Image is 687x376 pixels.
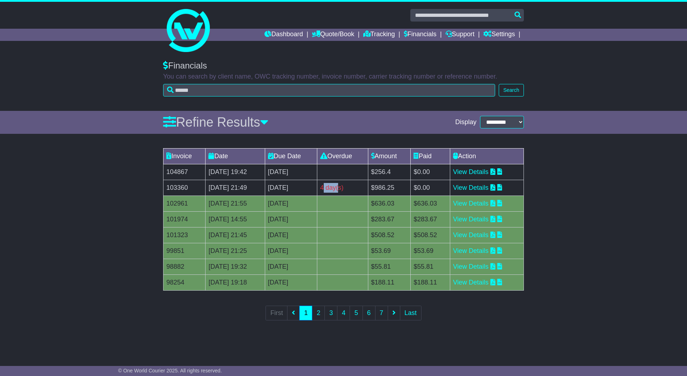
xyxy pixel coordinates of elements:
[411,164,450,180] td: $0.00
[368,274,411,290] td: $188.11
[206,259,265,274] td: [DATE] 19:32
[206,243,265,259] td: [DATE] 21:25
[265,227,317,243] td: [DATE]
[163,274,206,290] td: 98254
[317,148,368,164] td: Overdue
[499,84,524,97] button: Search
[453,168,489,175] a: View Details
[265,243,317,259] td: [DATE]
[455,118,476,126] span: Display
[163,227,206,243] td: 101323
[411,259,450,274] td: $55.81
[163,164,206,180] td: 104867
[163,73,524,81] p: You can search by client name, OWC tracking number, invoice number, carrier tracking number or re...
[363,306,375,320] a: 6
[265,259,317,274] td: [DATE]
[411,148,450,164] td: Paid
[299,306,312,320] a: 1
[411,211,450,227] td: $283.67
[265,148,317,164] td: Due Date
[312,29,354,41] a: Quote/Book
[411,243,450,259] td: $53.69
[206,211,265,227] td: [DATE] 14:55
[118,368,222,373] span: © One World Courier 2025. All rights reserved.
[163,259,206,274] td: 98882
[320,183,365,193] div: 4 day(s)
[206,227,265,243] td: [DATE] 21:45
[265,196,317,211] td: [DATE]
[368,196,411,211] td: $636.03
[368,243,411,259] td: $53.69
[206,196,265,211] td: [DATE] 21:55
[363,29,395,41] a: Tracking
[350,306,363,320] a: 5
[368,148,411,164] td: Amount
[265,180,317,196] td: [DATE]
[206,180,265,196] td: [DATE] 21:49
[163,115,268,130] a: Refine Results
[453,200,489,207] a: View Details
[264,29,303,41] a: Dashboard
[368,164,411,180] td: $256.4
[446,29,475,41] a: Support
[368,180,411,196] td: $986.25
[206,274,265,290] td: [DATE] 19:18
[337,306,350,320] a: 4
[375,306,388,320] a: 7
[312,306,325,320] a: 2
[163,196,206,211] td: 102961
[368,227,411,243] td: $508.52
[206,148,265,164] td: Date
[453,263,489,270] a: View Details
[411,274,450,290] td: $188.11
[265,211,317,227] td: [DATE]
[404,29,437,41] a: Financials
[368,211,411,227] td: $283.67
[450,148,524,164] td: Action
[265,274,317,290] td: [DATE]
[411,227,450,243] td: $508.52
[368,259,411,274] td: $55.81
[453,231,489,239] a: View Details
[453,216,489,223] a: View Details
[453,247,489,254] a: View Details
[265,164,317,180] td: [DATE]
[163,180,206,196] td: 103360
[206,164,265,180] td: [DATE] 19:42
[163,148,206,164] td: Invoice
[453,279,489,286] a: View Details
[453,184,489,191] a: View Details
[163,211,206,227] td: 101974
[163,243,206,259] td: 99851
[163,61,524,71] div: Financials
[411,180,450,196] td: $0.00
[324,306,337,320] a: 3
[400,306,421,320] a: Last
[483,29,515,41] a: Settings
[411,196,450,211] td: $636.03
